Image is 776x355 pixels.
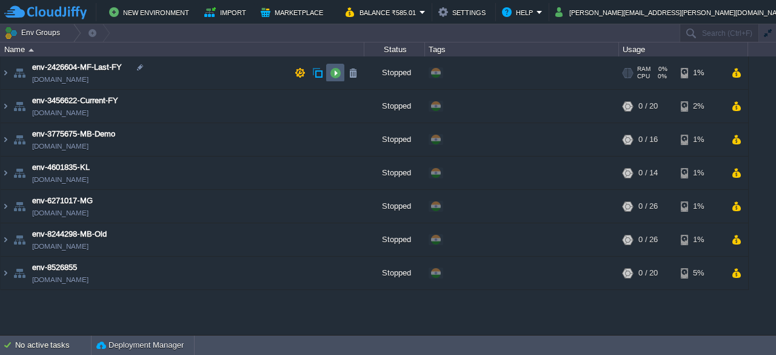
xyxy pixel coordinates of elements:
a: [DOMAIN_NAME] [32,240,89,252]
button: Env Groups [4,24,64,41]
div: Stopped [364,90,425,123]
a: [DOMAIN_NAME] [32,174,89,186]
img: AMDAwAAAACH5BAEAAAAALAAAAAABAAEAAAICRAEAOw== [11,257,28,289]
a: env-4601835-KL [32,161,90,174]
img: AMDAwAAAACH5BAEAAAAALAAAAAABAAEAAAICRAEAOw== [11,223,28,256]
img: AMDAwAAAACH5BAEAAAAALAAAAAABAAEAAAICRAEAOw== [11,123,28,156]
div: 5% [681,257,720,289]
div: 2% [681,90,720,123]
a: env-3456622-Current-FY [32,95,118,107]
button: Settings [438,5,489,19]
div: Stopped [364,223,425,256]
div: 1% [681,223,720,256]
div: 1% [681,157,720,189]
img: AMDAwAAAACH5BAEAAAAALAAAAAABAAEAAAICRAEAOw== [11,90,28,123]
div: Status [365,42,424,56]
div: Stopped [364,123,425,156]
div: Name [1,42,364,56]
div: 0 / 20 [638,90,658,123]
div: 0 / 14 [638,157,658,189]
img: AMDAwAAAACH5BAEAAAAALAAAAAABAAEAAAICRAEAOw== [1,223,10,256]
button: Marketplace [261,5,327,19]
a: env-6271017-MG [32,195,93,207]
div: Stopped [364,190,425,223]
button: Import [204,5,250,19]
div: 0 / 16 [638,123,658,156]
img: AMDAwAAAACH5BAEAAAAALAAAAAABAAEAAAICRAEAOw== [1,90,10,123]
img: AMDAwAAAACH5BAEAAAAALAAAAAABAAEAAAICRAEAOw== [1,123,10,156]
div: Stopped [364,157,425,189]
div: 1% [681,56,720,89]
a: env-2426604-MF-Last-FY [32,61,122,73]
img: CloudJiffy [4,5,87,20]
span: 0% [655,66,667,73]
a: [DOMAIN_NAME] [32,73,89,86]
img: AMDAwAAAACH5BAEAAAAALAAAAAABAAEAAAICRAEAOw== [1,56,10,89]
span: RAM [637,66,651,73]
div: No active tasks [15,336,91,355]
span: CPU [637,73,650,80]
div: 0 / 26 [638,190,658,223]
a: env-8244298-MB-Old [32,228,107,240]
a: [DOMAIN_NAME] [32,107,89,119]
div: 1% [681,190,720,223]
div: Stopped [364,257,425,289]
button: Deployment Manager [96,339,184,351]
span: 0% [655,73,667,80]
a: [DOMAIN_NAME] [32,140,89,152]
img: AMDAwAAAACH5BAEAAAAALAAAAAABAAEAAAICRAEAOw== [11,56,28,89]
div: Stopped [364,56,425,89]
img: AMDAwAAAACH5BAEAAAAALAAAAAABAAEAAAICRAEAOw== [1,157,10,189]
a: [DOMAIN_NAME] [32,274,89,286]
img: AMDAwAAAACH5BAEAAAAALAAAAAABAAEAAAICRAEAOw== [11,157,28,189]
img: AMDAwAAAACH5BAEAAAAALAAAAAABAAEAAAICRAEAOw== [11,190,28,223]
a: env-3775675-MB-Demo [32,128,115,140]
div: Tags [426,42,618,56]
div: Usage [620,42,748,56]
button: Help [502,5,537,19]
a: env-8526855 [32,262,77,274]
img: AMDAwAAAACH5BAEAAAAALAAAAAABAAEAAAICRAEAOw== [1,257,10,289]
a: [DOMAIN_NAME] [32,207,89,219]
div: 1% [681,123,720,156]
button: Balance ₹585.01 [346,5,420,19]
img: AMDAwAAAACH5BAEAAAAALAAAAAABAAEAAAICRAEAOw== [28,49,34,52]
div: 0 / 26 [638,223,658,256]
button: New Environment [109,5,193,19]
img: AMDAwAAAACH5BAEAAAAALAAAAAABAAEAAAICRAEAOw== [1,190,10,223]
div: 0 / 20 [638,257,658,289]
